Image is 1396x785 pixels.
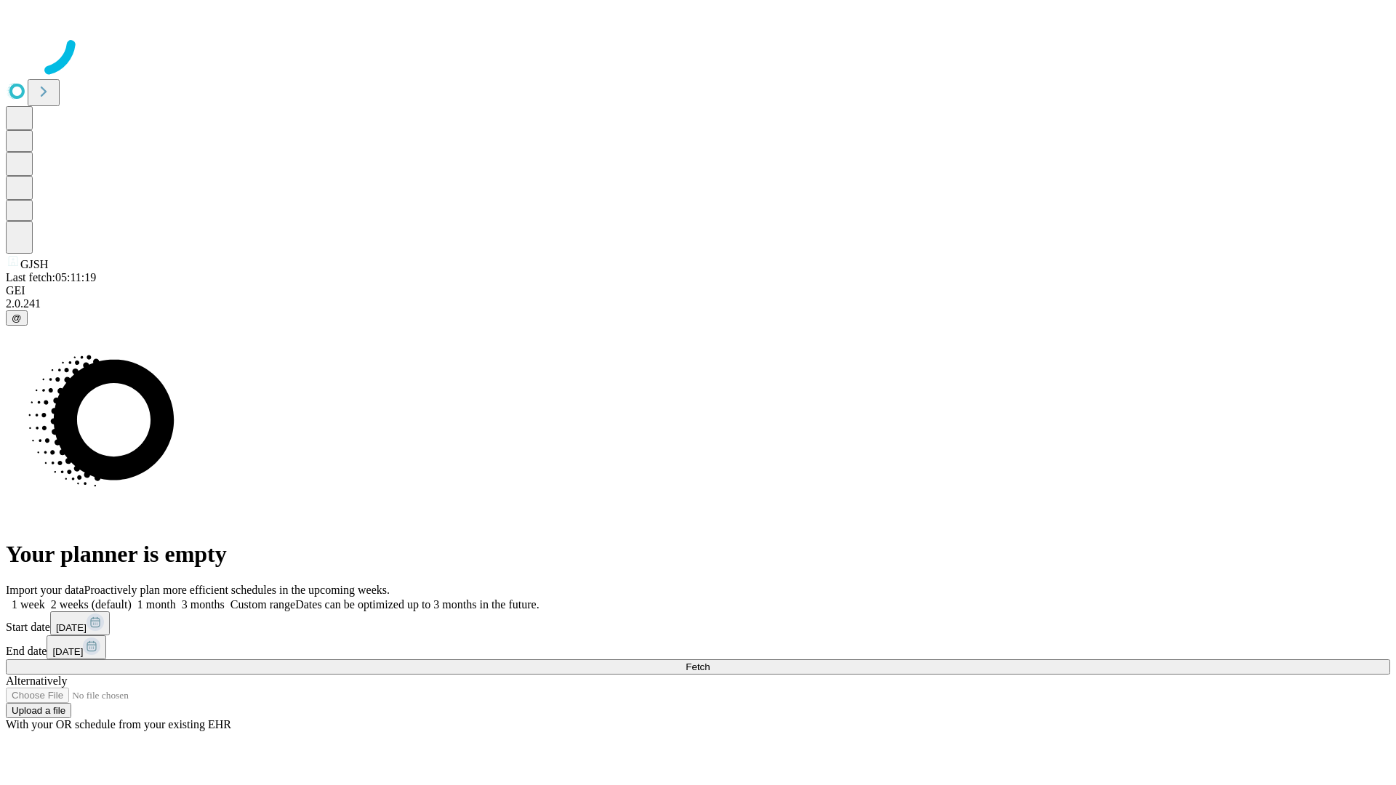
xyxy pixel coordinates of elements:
[6,284,1390,297] div: GEI
[20,258,48,270] span: GJSH
[52,646,83,657] span: [DATE]
[6,703,71,718] button: Upload a file
[56,622,87,633] span: [DATE]
[50,611,110,635] button: [DATE]
[47,635,106,659] button: [DATE]
[137,598,176,611] span: 1 month
[230,598,295,611] span: Custom range
[6,310,28,326] button: @
[51,598,132,611] span: 2 weeks (default)
[6,611,1390,635] div: Start date
[6,541,1390,568] h1: Your planner is empty
[686,661,710,672] span: Fetch
[6,718,231,730] span: With your OR schedule from your existing EHR
[84,584,390,596] span: Proactively plan more efficient schedules in the upcoming weeks.
[6,584,84,596] span: Import your data
[6,271,96,283] span: Last fetch: 05:11:19
[6,635,1390,659] div: End date
[6,675,67,687] span: Alternatively
[6,659,1390,675] button: Fetch
[6,297,1390,310] div: 2.0.241
[12,598,45,611] span: 1 week
[182,598,225,611] span: 3 months
[12,313,22,323] span: @
[295,598,539,611] span: Dates can be optimized up to 3 months in the future.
